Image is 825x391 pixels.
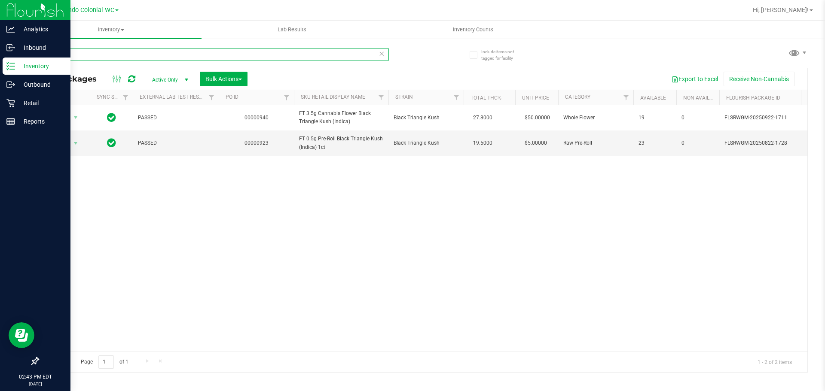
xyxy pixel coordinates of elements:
iframe: Resource center [9,322,34,348]
span: $5.00000 [520,137,551,149]
span: FT 0.5g Pre-Roll Black Triangle Kush (Indica) 1ct [299,135,383,151]
span: FT 3.5g Cannabis Flower Black Triangle Kush (Indica) [299,109,383,126]
p: Inventory [15,61,67,71]
span: select [70,112,81,124]
span: In Sync [107,112,116,124]
a: Category [565,94,590,100]
span: Raw Pre-Roll [563,139,628,147]
button: Bulk Actions [200,72,247,86]
p: Analytics [15,24,67,34]
a: Sync Status [97,94,130,100]
span: Inventory Counts [441,26,505,33]
p: [DATE] [4,381,67,387]
span: Bulk Actions [205,76,242,82]
a: Lab Results [202,21,382,39]
span: 19 [639,114,671,122]
span: Hi, [PERSON_NAME]! [753,6,809,13]
span: Orlando Colonial WC [57,6,114,14]
span: 1 - 2 of 2 items [751,355,799,368]
p: Outbound [15,79,67,90]
span: All Packages [45,74,105,84]
span: Lab Results [266,26,318,33]
a: Filter [280,90,294,105]
span: Clear [379,48,385,59]
a: Unit Price [522,95,549,101]
span: Inventory [21,26,202,33]
a: Total THC% [471,95,501,101]
inline-svg: Inventory [6,62,15,70]
p: Reports [15,116,67,127]
a: PO ID [226,94,238,100]
span: 27.8000 [469,112,497,124]
span: 19.5000 [469,137,497,149]
a: Filter [449,90,464,105]
a: Filter [119,90,133,105]
span: FLSRWGM-20250922-1711 [724,114,809,122]
button: Export to Excel [666,72,724,86]
inline-svg: Retail [6,99,15,107]
inline-svg: Outbound [6,80,15,89]
a: Inventory [21,21,202,39]
a: Available [640,95,666,101]
span: Page of 1 [73,355,135,369]
span: Whole Flower [563,114,628,122]
span: 0 [681,139,714,147]
a: Filter [205,90,219,105]
span: $50.00000 [520,112,554,124]
span: FLSRWGM-20250822-1728 [724,139,809,147]
a: Strain [395,94,413,100]
span: PASSED [138,139,214,147]
a: External Lab Test Result [140,94,207,100]
a: Non-Available [683,95,721,101]
span: 23 [639,139,671,147]
p: Retail [15,98,67,108]
span: Include items not tagged for facility [481,48,524,61]
inline-svg: Analytics [6,25,15,33]
a: Inventory Counts [382,21,563,39]
span: select [70,137,81,149]
a: 00000923 [244,140,269,146]
button: Receive Non-Cannabis [724,72,794,86]
a: 00000940 [244,115,269,121]
span: In Sync [107,137,116,149]
p: 02:43 PM EDT [4,373,67,381]
a: SKU Retail Display Name [301,94,365,100]
p: Inbound [15,42,67,53]
a: Filter [619,90,633,105]
span: PASSED [138,114,214,122]
inline-svg: Reports [6,117,15,126]
input: Search Package ID, Item Name, SKU, Lot or Part Number... [38,48,389,61]
input: 1 [98,355,114,369]
a: Filter [374,90,388,105]
span: Black Triangle Kush [394,114,458,122]
inline-svg: Inbound [6,43,15,52]
span: Black Triangle Kush [394,139,458,147]
a: Flourish Package ID [726,95,780,101]
span: 0 [681,114,714,122]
